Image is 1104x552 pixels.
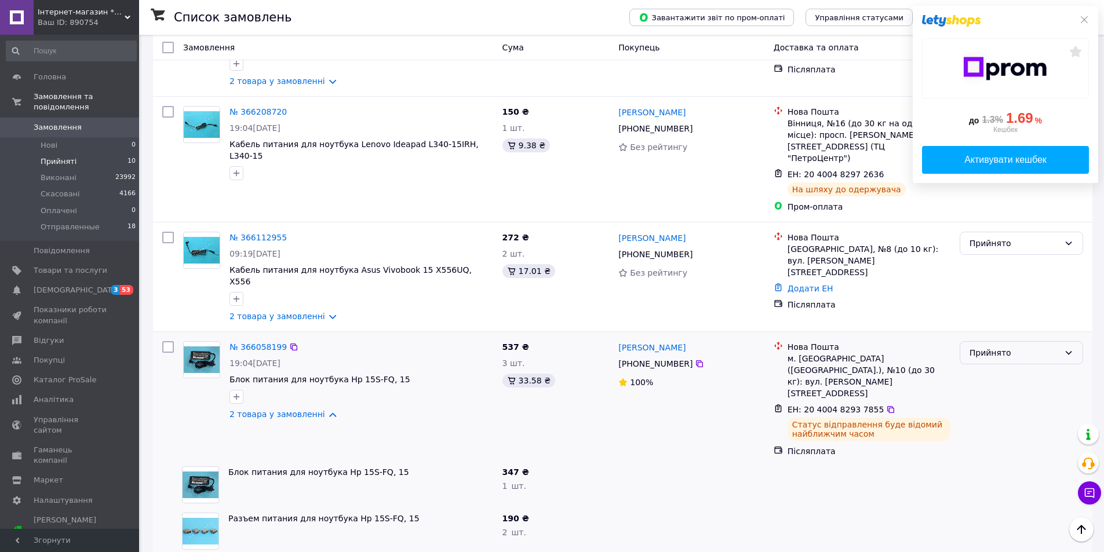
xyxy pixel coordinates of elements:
div: 17.01 ₴ [502,264,555,278]
a: Блок питания для ноутбука Hp 15S-FQ, 15 [228,467,409,477]
span: 3 [111,285,120,295]
span: Прийняті [41,156,76,167]
span: Без рейтингу [630,142,687,152]
span: Покупці [34,355,65,365]
span: Показники роботи компанії [34,305,107,326]
div: Післяплата [788,64,950,75]
span: Управління сайтом [34,415,107,436]
a: Разъем питания для ноутбука Hp 15S-FQ, 15 [228,514,420,523]
button: Завантажити звіт по пром-оплаті [629,9,794,26]
span: 23992 [115,173,136,183]
span: 1 шт. [502,481,526,491]
a: [PERSON_NAME] [618,232,686,244]
span: ЕН: 20 4004 8297 2636 [788,170,884,179]
span: 190 ₴ [502,514,529,523]
span: 1 шт. [502,123,525,133]
span: Каталог ProSale [34,375,96,385]
a: 2 товара у замовленні [229,76,325,86]
div: Нова Пошта [788,106,950,118]
span: 19:04[DATE] [229,123,280,133]
div: Прийнято [970,346,1059,359]
span: 537 ₴ [502,342,529,352]
div: Статус відправлення буде відомий найближчим часом [788,418,950,441]
span: Нові [41,140,57,151]
div: 9.38 ₴ [502,138,550,152]
span: 3 шт. [502,359,525,368]
span: 150 ₴ [502,107,529,116]
img: Фото товару [183,471,218,499]
a: № 366112955 [229,233,287,242]
button: Чат з покупцем [1078,481,1101,505]
span: ЕН: 20 4004 8293 7855 [788,405,884,414]
div: [PHONE_NUMBER] [616,246,695,262]
span: Маркет [34,475,63,485]
span: 10 [127,156,136,167]
input: Пошук [6,41,137,61]
span: Доставка та оплата [774,43,859,52]
span: Виконані [41,173,76,183]
a: [PERSON_NAME] [618,342,686,353]
span: 2 шт. [502,528,526,537]
span: Оплачені [41,206,77,216]
div: [PHONE_NUMBER] [616,120,695,137]
span: Замовлення та повідомлення [34,92,139,112]
span: Завантажити звіт по пром-оплаті [639,12,785,23]
span: Замовлення [183,43,235,52]
a: [PERSON_NAME] [618,107,686,118]
span: Товари та послуги [34,265,107,276]
a: Кабель питания для ноутбука Lenovo Ideapad L340-15IRH, L340-15 [229,140,479,160]
span: 53 [120,285,133,295]
span: 100% [630,378,653,387]
h1: Список замовлень [174,10,292,24]
span: Скасовані [41,189,80,199]
span: 272 ₴ [502,233,529,242]
span: 09:19[DATE] [229,249,280,258]
div: Післяплата [788,445,950,457]
div: Нова Пошта [788,341,950,353]
span: Повідомлення [34,246,90,256]
a: № 366208720 [229,107,287,116]
a: 2 товара у замовленні [229,312,325,321]
span: Головна [34,72,66,82]
div: Ваш ID: 890754 [38,17,139,28]
a: Кабель питания для ноутбука Asus Vivobook 15 X556UQ, X556 [229,265,472,286]
div: Пром-оплата [788,201,950,213]
button: Управління статусами [806,9,913,26]
span: 18 [127,222,136,232]
div: 33.58 ₴ [502,374,555,388]
span: Аналітика [34,394,74,405]
a: Додати ЕН [788,284,833,293]
a: № 366058199 [229,342,287,352]
span: Без рейтингу [630,268,687,277]
span: 19:04[DATE] [229,359,280,368]
a: Фото товару [183,232,220,269]
div: Нова Пошта [788,232,950,243]
a: 2 товара у замовленні [229,410,325,419]
span: Отправленные [41,222,100,232]
span: Cума [502,43,524,52]
img: Фото товару [184,237,220,264]
span: 0 [132,140,136,151]
span: Покупець [618,43,660,52]
span: 0 [132,206,136,216]
a: Фото товару [183,106,220,143]
div: Прийнято [970,237,1059,250]
a: Фото товару [183,341,220,378]
img: Фото товару [183,518,218,545]
span: Замовлення [34,122,82,133]
div: [GEOGRAPHIC_DATA], №8 (до 10 кг): вул. [PERSON_NAME][STREET_ADDRESS] [788,243,950,278]
div: На шляху до одержувача [788,182,906,196]
div: м. [GEOGRAPHIC_DATA] ([GEOGRAPHIC_DATA].), №10 (до 30 кг): вул. [PERSON_NAME][STREET_ADDRESS] [788,353,950,399]
img: Фото товару [184,111,220,138]
span: 4166 [119,189,136,199]
div: [PHONE_NUMBER] [616,356,695,372]
span: [PERSON_NAME] та рахунки [34,515,107,547]
span: 347 ₴ [502,467,529,477]
a: Блок питания для ноутбука Hp 15S-FQ, 15 [229,375,410,384]
span: 2 шт. [502,249,525,258]
span: [DEMOGRAPHIC_DATA] [34,285,119,295]
div: Вінниця, №16 (до 30 кг на одне місце): просп. [PERSON_NAME][STREET_ADDRESS] (ТЦ "ПетроЦентр") [788,118,950,164]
